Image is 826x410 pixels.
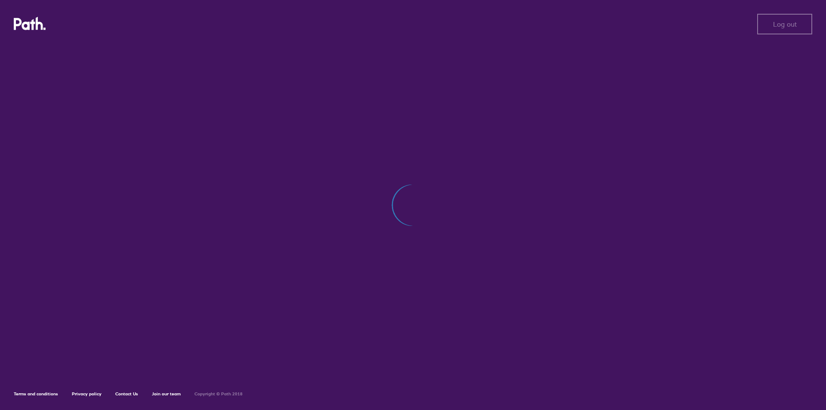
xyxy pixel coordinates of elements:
a: Privacy policy [72,391,102,397]
a: Contact Us [115,391,138,397]
button: Log out [757,14,812,34]
h6: Copyright © Path 2018 [194,392,243,397]
a: Join our team [152,391,181,397]
span: Log out [773,20,797,28]
a: Terms and conditions [14,391,58,397]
